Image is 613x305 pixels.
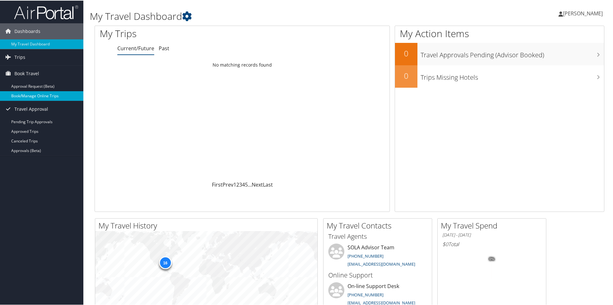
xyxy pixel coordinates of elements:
[328,231,427,240] h3: Travel Agents
[395,70,417,81] h2: 0
[252,181,263,188] a: Next
[159,256,172,269] div: 16
[489,257,494,261] tspan: 0%
[212,181,223,188] a: First
[442,231,541,237] h6: [DATE] - [DATE]
[239,181,242,188] a: 3
[327,220,432,230] h2: My Travel Contacts
[100,26,262,40] h1: My Trips
[236,181,239,188] a: 2
[442,240,541,247] h6: Total
[248,181,252,188] span: …
[395,42,604,65] a: 0Travel Approvals Pending (Advisor Booked)
[421,69,604,81] h3: Trips Missing Hotels
[14,100,48,116] span: Travel Approval
[348,261,415,266] a: [EMAIL_ADDRESS][DOMAIN_NAME]
[348,291,383,297] a: [PHONE_NUMBER]
[117,44,154,51] a: Current/Future
[223,181,233,188] a: Prev
[242,181,245,188] a: 4
[95,59,390,70] td: No matching records found
[245,181,248,188] a: 5
[14,49,25,65] span: Trips
[14,65,39,81] span: Book Travel
[14,23,40,39] span: Dashboards
[328,270,427,279] h3: Online Support
[563,9,603,16] span: [PERSON_NAME]
[159,44,169,51] a: Past
[395,47,417,58] h2: 0
[98,220,317,230] h2: My Travel History
[325,243,430,269] li: SOLA Advisor Team
[441,220,546,230] h2: My Travel Spend
[233,181,236,188] a: 1
[395,65,604,87] a: 0Trips Missing Hotels
[442,240,448,247] span: $0
[348,253,383,258] a: [PHONE_NUMBER]
[90,9,436,22] h1: My Travel Dashboard
[421,47,604,59] h3: Travel Approvals Pending (Advisor Booked)
[14,4,78,19] img: airportal-logo.png
[558,3,609,22] a: [PERSON_NAME]
[348,299,415,305] a: [EMAIL_ADDRESS][DOMAIN_NAME]
[263,181,273,188] a: Last
[395,26,604,40] h1: My Action Items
